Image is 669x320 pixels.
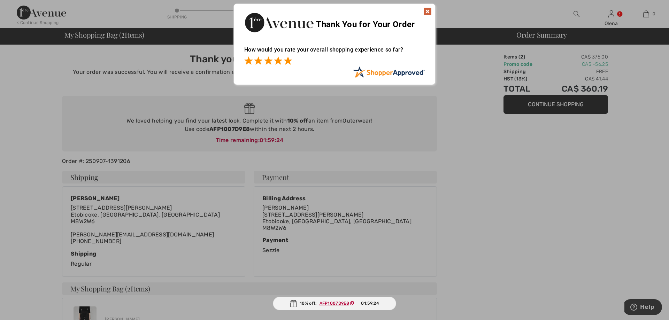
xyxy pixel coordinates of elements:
[361,300,379,306] span: 01:59:24
[273,297,396,310] div: 10% off:
[244,11,314,34] img: Thank You for Your Order
[320,301,349,306] ins: AFP1007D9E8
[16,5,30,11] span: Help
[290,300,297,307] img: Gift.svg
[244,39,425,66] div: How would you rate your overall shopping experience so far?
[423,7,432,16] img: x
[316,19,415,29] span: Thank You for Your Order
